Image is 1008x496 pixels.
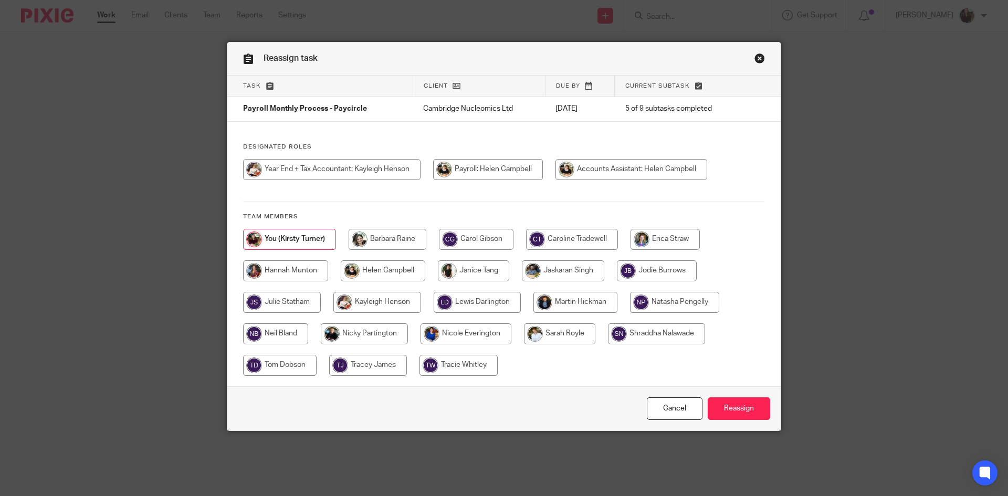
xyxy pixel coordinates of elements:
[615,97,743,122] td: 5 of 9 subtasks completed
[424,83,448,89] span: Client
[754,53,765,67] a: Close this dialog window
[243,83,261,89] span: Task
[708,397,770,420] input: Reassign
[423,103,534,114] p: Cambridge Nucleomics Ltd
[243,213,765,221] h4: Team members
[556,83,580,89] span: Due by
[647,397,702,420] a: Close this dialog window
[555,103,604,114] p: [DATE]
[625,83,690,89] span: Current subtask
[243,143,765,151] h4: Designated Roles
[264,54,318,62] span: Reassign task
[243,105,367,113] span: Payroll Monthly Process - Paycircle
